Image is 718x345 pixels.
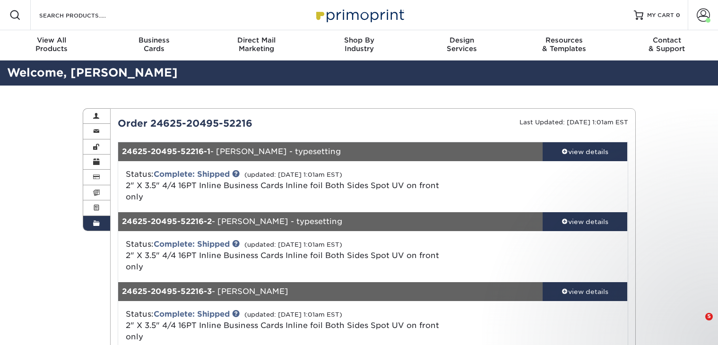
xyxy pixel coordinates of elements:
[513,36,615,44] span: Resources
[676,12,680,18] span: 0
[410,30,513,60] a: DesignServices
[126,251,439,271] span: 2" X 3.5" 4/4 16PT Inline Business Cards Inline foil Both Sides Spot UV on front only
[410,36,513,44] span: Design
[126,181,439,201] span: 2" X 3.5" 4/4 16PT Inline Business Cards Inline foil Both Sides Spot UV on front only
[543,212,628,231] a: view details
[244,171,342,178] small: (updated: [DATE] 1:01am EST)
[119,169,458,203] div: Status:
[122,147,210,156] strong: 24625-20495-52216-1
[543,142,628,161] a: view details
[126,321,439,341] span: 2" X 3.5" 4/4 16PT Inline Business Cards Inline foil Both Sides Spot UV on front only
[118,282,543,301] div: - [PERSON_NAME]
[205,36,308,53] div: Marketing
[410,36,513,53] div: Services
[308,36,410,53] div: Industry
[122,287,212,296] strong: 24625-20495-52216-3
[154,310,230,319] a: Complete: Shipped
[647,11,674,19] span: MY CART
[103,36,205,44] span: Business
[118,212,543,231] div: - [PERSON_NAME] - typesetting
[615,30,718,60] a: Contact& Support
[308,30,410,60] a: Shop ByIndustry
[244,241,342,248] small: (updated: [DATE] 1:01am EST)
[154,240,230,249] a: Complete: Shipped
[686,313,709,336] iframe: Intercom live chat
[519,119,628,126] small: Last Updated: [DATE] 1:01am EST
[122,217,212,226] strong: 24625-20495-52216-2
[244,311,342,318] small: (updated: [DATE] 1:01am EST)
[205,36,308,44] span: Direct Mail
[103,30,205,60] a: BusinessCards
[38,9,130,21] input: SEARCH PRODUCTS.....
[308,36,410,44] span: Shop By
[513,30,615,60] a: Resources& Templates
[312,5,407,25] img: Primoprint
[543,147,628,156] div: view details
[615,36,718,44] span: Contact
[119,239,458,273] div: Status:
[543,217,628,226] div: view details
[119,309,458,343] div: Status:
[513,36,615,53] div: & Templates
[118,142,543,161] div: - [PERSON_NAME] - typesetting
[111,116,373,130] div: Order 24625-20495-52216
[705,313,713,320] span: 5
[205,30,308,60] a: Direct MailMarketing
[103,36,205,53] div: Cards
[154,170,230,179] a: Complete: Shipped
[615,36,718,53] div: & Support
